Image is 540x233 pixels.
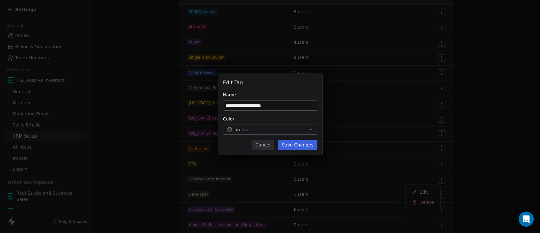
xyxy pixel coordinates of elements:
button: bronze [223,125,317,135]
span: bronze [234,126,250,133]
button: Cancel [251,140,274,150]
button: Save Changes [278,140,317,150]
div: Edit Tag [223,79,317,87]
div: Color [223,116,317,122]
div: Name [223,92,317,98]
